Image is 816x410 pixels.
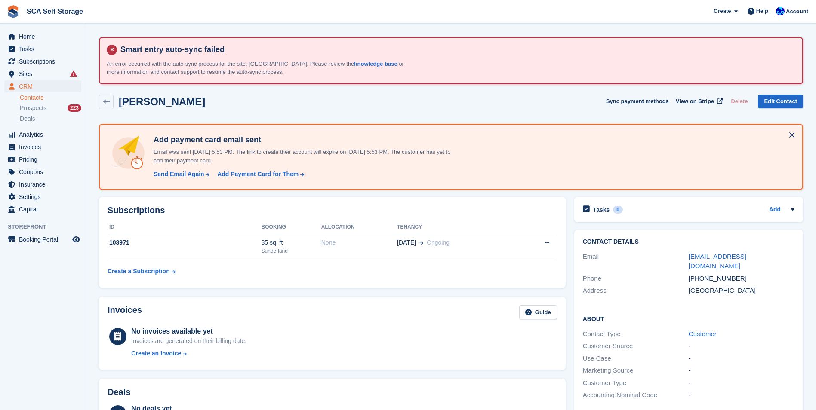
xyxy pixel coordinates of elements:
[689,378,794,388] div: -
[4,129,81,141] a: menu
[19,141,71,153] span: Invoices
[19,178,71,190] span: Insurance
[689,366,794,376] div: -
[217,170,299,179] div: Add Payment Card for Them
[672,95,724,109] a: View on Stripe
[150,135,451,145] h4: Add payment card email sent
[131,349,181,358] div: Create an Invoice
[20,104,81,113] a: Prospects 223
[583,366,689,376] div: Marketing Source
[4,191,81,203] a: menu
[4,153,81,165] a: menu
[262,247,321,255] div: Sunderland
[19,153,71,165] span: Pricing
[689,330,717,337] a: Customer
[7,5,20,18] img: stora-icon-8386f47178a22dfd0bd8f6a31ec36ba5ce8667c1dd55bd0f319d3a0aa187defe.svg
[689,390,794,400] div: -
[19,203,71,215] span: Capital
[776,7,785,15] img: Kelly Neesham
[4,68,81,80] a: menu
[769,205,781,215] a: Add
[20,115,35,123] span: Deals
[583,378,689,388] div: Customer Type
[19,129,71,141] span: Analytics
[758,95,803,109] a: Edit Contact
[19,55,71,67] span: Subscriptions
[689,341,794,351] div: -
[727,95,751,109] button: Delete
[154,170,204,179] div: Send Email Again
[262,238,321,247] div: 35 sq. ft
[756,7,768,15] span: Help
[689,354,794,364] div: -
[321,238,397,247] div: None
[689,274,794,284] div: [PHONE_NUMBER]
[4,141,81,153] a: menu
[23,4,86,18] a: SCA Self Storage
[150,148,451,165] p: Email was sent [DATE] 5:53 PM. The link to create their account will expire on [DATE] 5:53 PM. Th...
[19,191,71,203] span: Settings
[583,274,689,284] div: Phone
[108,267,170,276] div: Create a Subscription
[19,233,71,245] span: Booking Portal
[397,238,416,247] span: [DATE]
[714,7,731,15] span: Create
[68,104,81,112] div: 223
[583,286,689,296] div: Address
[108,305,142,319] h2: Invoices
[19,43,71,55] span: Tasks
[583,390,689,400] div: Accounting Nominal Code
[4,178,81,190] a: menu
[119,96,205,107] h2: [PERSON_NAME]
[131,337,246,346] div: Invoices are generated on their billing date.
[19,166,71,178] span: Coupons
[107,60,408,76] p: An error occurred with the auto-sync process for the site: [GEOGRAPHIC_DATA]. Please review the f...
[71,234,81,245] a: Preview store
[321,220,397,234] th: Allocation
[20,114,81,123] a: Deals
[397,220,516,234] th: Tenancy
[4,203,81,215] a: menu
[19,31,71,43] span: Home
[606,95,669,109] button: Sync payment methods
[583,329,689,339] div: Contact Type
[583,341,689,351] div: Customer Source
[583,239,794,245] h2: Contact Details
[354,61,397,67] a: knowledge base
[70,70,77,77] i: Smart entry sync failures have occurred
[676,97,714,106] span: View on Stripe
[108,263,176,279] a: Create a Subscription
[108,205,557,215] h2: Subscriptions
[19,80,71,92] span: CRM
[131,349,246,358] a: Create an Invoice
[786,7,808,16] span: Account
[4,31,81,43] a: menu
[583,252,689,271] div: Email
[689,253,746,270] a: [EMAIL_ADDRESS][DOMAIN_NAME]
[108,387,130,397] h2: Deals
[519,305,557,319] a: Guide
[613,206,623,214] div: 0
[689,286,794,296] div: [GEOGRAPHIC_DATA]
[593,206,610,214] h2: Tasks
[583,354,689,364] div: Use Case
[19,68,71,80] span: Sites
[4,233,81,245] a: menu
[4,43,81,55] a: menu
[262,220,321,234] th: Booking
[117,45,795,55] h4: Smart entry auto-sync failed
[4,80,81,92] a: menu
[214,170,305,179] a: Add Payment Card for Them
[8,223,86,231] span: Storefront
[427,239,450,246] span: Ongoing
[20,104,46,112] span: Prospects
[20,94,81,102] a: Contacts
[108,220,262,234] th: ID
[108,238,262,247] div: 103971
[4,55,81,67] a: menu
[110,135,147,171] img: add-payment-card-4dbda4983b697a7845d177d07a5d71e8a16f1ec00487972de202a45f1e8132f5.svg
[4,166,81,178] a: menu
[583,314,794,323] h2: About
[131,326,246,337] div: No invoices available yet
